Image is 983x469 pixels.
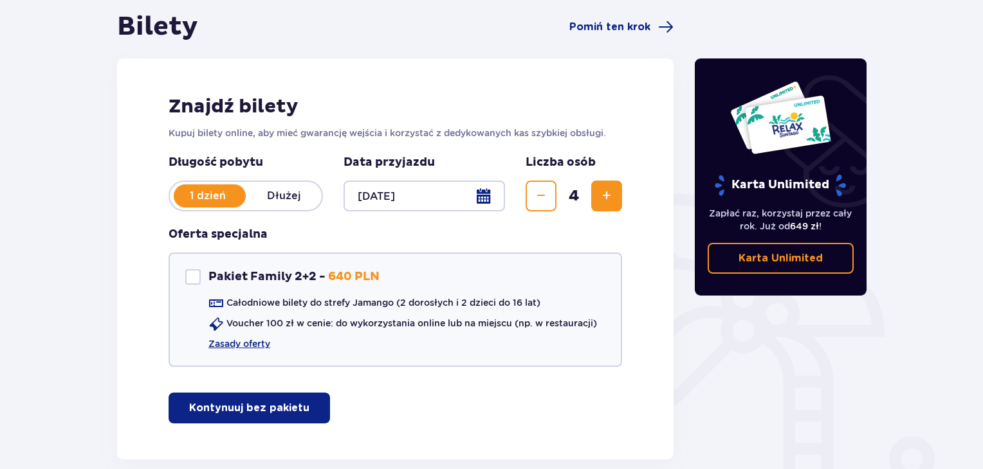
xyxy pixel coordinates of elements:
[328,269,380,285] p: 640 PLN
[169,227,268,242] h3: Oferta specjalna
[790,221,819,231] span: 649 zł
[591,181,622,211] button: Zwiększ
[526,155,596,170] p: Liczba osób
[169,155,323,170] p: Długość pobytu
[713,174,847,197] p: Karta Unlimited
[169,127,622,139] p: Kupuj bilety online, aby mieć gwarancję wejścia i korzystać z dedykowanych kas szybkiej obsługi.
[189,401,309,415] p: Kontynuuj bez pakietu
[526,181,556,211] button: Zmniejsz
[208,337,270,350] a: Zasady oferty
[559,186,589,206] span: 4
[226,317,597,330] p: Voucher 100 zł w cenie: do wykorzystania online lub na miejscu (np. w restauracji)
[117,11,198,43] h1: Bilety
[226,296,540,309] p: Całodniowe bilety do strefy Jamango (2 dorosłych i 2 dzieci do 16 lat)
[569,19,674,35] a: Pomiń ten krok
[169,393,330,423] button: Kontynuuj bez pakietu
[730,80,832,155] img: Dwie karty całoroczne do Suntago z napisem 'UNLIMITED RELAX', na białym tle z tropikalnymi liśćmi...
[246,189,322,203] p: Dłużej
[170,189,246,203] p: 1 dzień
[208,269,326,285] p: Pakiet Family 2+2 -
[708,207,854,233] p: Zapłać raz, korzystaj przez cały rok. Już od !
[344,155,435,170] p: Data przyjazdu
[739,251,823,265] p: Karta Unlimited
[708,243,854,274] a: Karta Unlimited
[169,94,622,119] h2: Znajdź bilety
[569,20,650,34] span: Pomiń ten krok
